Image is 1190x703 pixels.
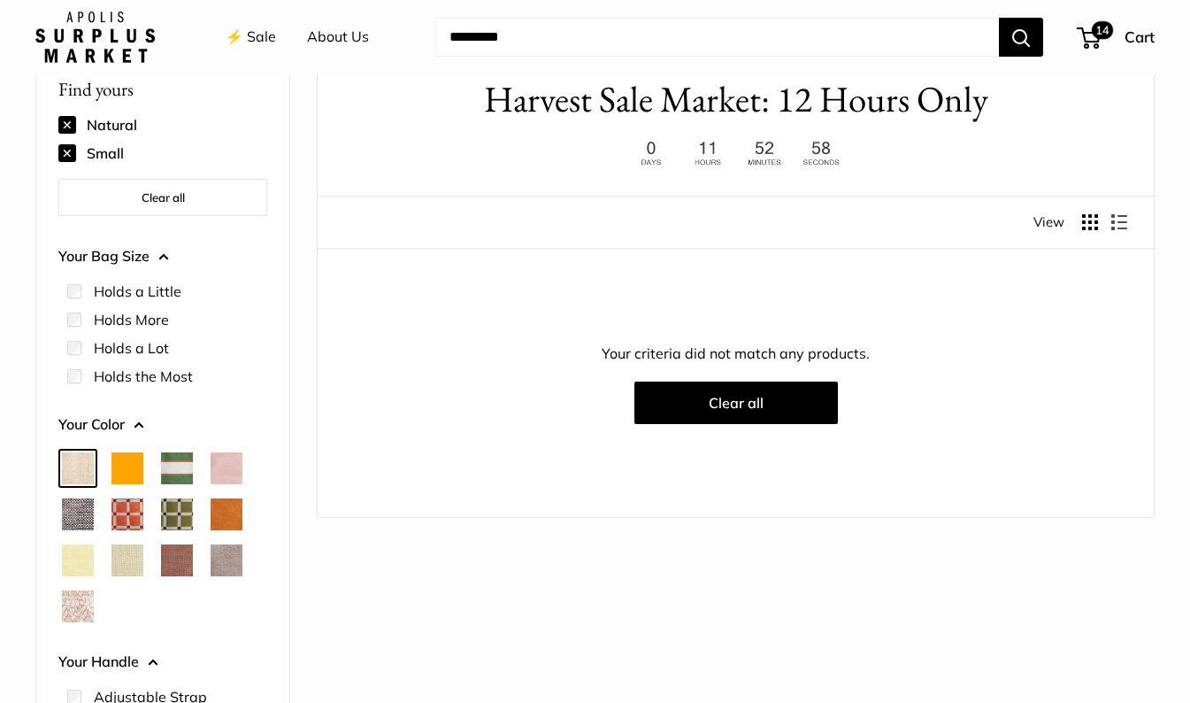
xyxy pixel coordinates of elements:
[344,73,1127,126] h1: Harvest Sale Market: 12 Hours Only
[1082,214,1098,230] button: Display products as grid
[1111,214,1127,230] button: Display products as list
[62,498,94,530] button: Chambray
[94,337,169,359] label: Holds a Lot
[58,139,267,167] div: Small
[161,545,193,576] button: Mustang
[626,136,847,171] img: 12 hours only. Ends at 8pm
[999,18,1043,57] button: Search
[435,18,999,57] input: Search...
[318,341,1154,367] p: Your criteria did not match any products.
[35,12,155,63] img: Apolis: Surplus Market
[111,452,143,484] button: Orange
[58,179,267,216] button: Clear all
[58,72,267,106] p: Find yours
[58,243,267,270] button: Your Bag Size
[62,591,94,622] button: White Porcelain
[111,498,143,530] button: Chenille Window Brick
[62,452,94,484] button: Natural
[1079,23,1155,51] a: 14 Cart
[1125,27,1155,46] span: Cart
[226,24,276,50] a: ⚡️ Sale
[1092,21,1113,39] span: 14
[307,24,369,50] a: About Us
[58,111,267,139] div: Natural
[94,281,181,302] label: Holds a Little
[1033,210,1064,235] span: View
[211,498,242,530] button: Cognac
[161,452,193,484] button: Court Green
[94,309,169,330] label: Holds More
[211,452,242,484] button: Blush
[58,649,267,676] button: Your Handle
[58,412,267,438] button: Your Color
[111,545,143,576] button: Mint Sorbet
[211,545,242,576] button: Taupe
[62,545,94,576] button: Daisy
[94,366,193,387] label: Holds the Most
[634,382,838,424] button: Clear all
[161,498,193,530] button: Chenille Window Sage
